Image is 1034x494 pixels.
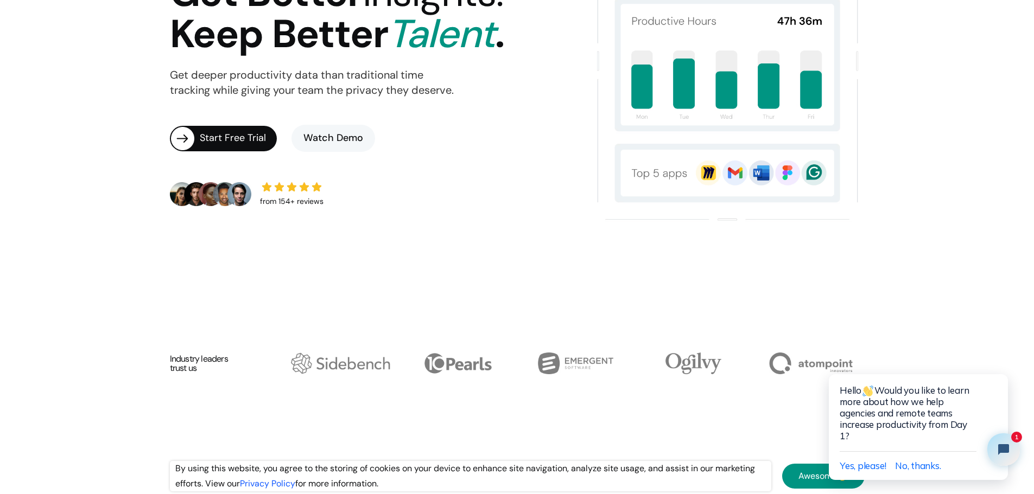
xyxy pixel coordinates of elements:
a: Start Free Trial [170,126,277,151]
a: Awesome👌 [782,464,865,489]
iframe: Tidio Chat [806,339,1034,494]
div: Start Free Trial [200,131,277,146]
a: Watch Demo [291,125,375,152]
p: Get deeper productivity data than traditional time tracking while giving your team the privacy th... [170,68,454,98]
div: from 154+ reviews [260,194,323,209]
div: By using this website, you agree to the storing of cookies on your device to enhance site navigat... [170,461,771,491]
span: Talent [388,9,495,59]
a: Privacy Policy [240,478,295,489]
h2: Industry leaders trust us [170,354,228,373]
